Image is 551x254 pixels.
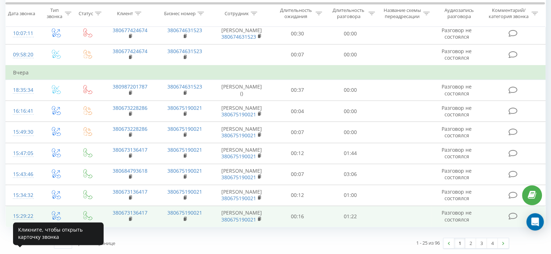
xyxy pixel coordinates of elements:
[442,104,472,118] span: Разговор не состоялся
[442,209,472,223] span: Разговор не состоялся
[113,167,147,174] a: 380684793618
[271,143,324,164] td: 00:12
[476,238,487,248] a: 3
[442,27,472,40] span: Разговор не состоялся
[8,10,35,17] div: Дата звонка
[442,48,472,61] span: Разговор не состоялся
[324,44,376,65] td: 00:00
[113,27,147,34] a: 380677424674
[271,185,324,206] td: 00:12
[416,239,440,246] div: 1 - 25 из 96
[330,8,367,20] div: Длительность разговора
[164,10,196,17] div: Бизнес номер
[324,23,376,44] td: 00:00
[221,33,256,40] a: 380674631523
[487,238,498,248] a: 4
[79,10,93,17] div: Статус
[442,83,472,96] span: Разговор не состоялся
[212,79,271,100] td: [PERSON_NAME] ()
[13,146,32,160] div: 15:47:05
[442,188,472,202] span: Разговор не состоялся
[271,122,324,143] td: 00:07
[113,48,147,55] a: 380677424674
[13,125,32,139] div: 15:49:30
[13,188,32,202] div: 15:34:32
[221,216,256,223] a: 380675190021
[271,23,324,44] td: 00:30
[221,174,256,181] a: 380675190021
[324,185,376,206] td: 01:00
[212,143,271,164] td: [PERSON_NAME]
[324,143,376,164] td: 01:44
[13,83,32,97] div: 18:35:34
[324,122,376,143] td: 00:00
[13,26,32,40] div: 10:07:11
[271,44,324,65] td: 00:07
[13,209,32,223] div: 15:29:22
[221,153,256,160] a: 380675190021
[13,104,32,118] div: 16:16:41
[212,122,271,143] td: [PERSON_NAME]
[442,125,472,139] span: Разговор не состоялся
[13,167,32,181] div: 15:43:46
[167,125,202,132] a: 380675190021
[487,8,530,20] div: Комментарий/категория звонка
[221,132,256,139] a: 380675190021
[526,213,544,231] div: Open Intercom Messenger
[117,10,133,17] div: Клиент
[324,206,376,227] td: 01:22
[167,167,202,174] a: 380675190021
[212,185,271,206] td: [PERSON_NAME]
[113,146,147,153] a: 380673136417
[271,164,324,185] td: 00:07
[113,83,147,90] a: 380987201787
[167,209,202,216] a: 380675190021
[271,206,324,227] td: 00:16
[13,222,104,245] div: Кликните, чтобы открыть карточку звонка
[212,206,271,227] td: [PERSON_NAME]
[167,48,202,55] a: 380674631523
[271,101,324,122] td: 00:04
[212,23,271,44] td: [PERSON_NAME]
[113,188,147,195] a: 380673136417
[6,65,546,80] td: Вчера
[212,164,271,185] td: [PERSON_NAME]
[442,167,472,181] span: Разговор не состоялся
[221,111,256,118] a: 380675190021
[278,8,314,20] div: Длительность ожидания
[324,101,376,122] td: 00:00
[46,8,63,20] div: Тип звонка
[324,164,376,185] td: 03:06
[13,48,32,62] div: 09:58:20
[324,79,376,100] td: 00:00
[113,104,147,111] a: 380673228286
[438,8,480,20] div: Аудиозапись разговора
[454,238,465,248] a: 1
[167,188,202,195] a: 380675190021
[383,8,421,20] div: Название схемы переадресации
[167,27,202,34] a: 380674631523
[442,146,472,160] span: Разговор не состоялся
[113,209,147,216] a: 380673136417
[225,10,249,17] div: Сотрудник
[167,146,202,153] a: 380675190021
[271,79,324,100] td: 00:37
[167,83,202,90] a: 380674631523
[167,104,202,111] a: 380675190021
[465,238,476,248] a: 2
[221,195,256,202] a: 380675190021
[212,101,271,122] td: [PERSON_NAME]
[113,125,147,132] a: 380673228286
